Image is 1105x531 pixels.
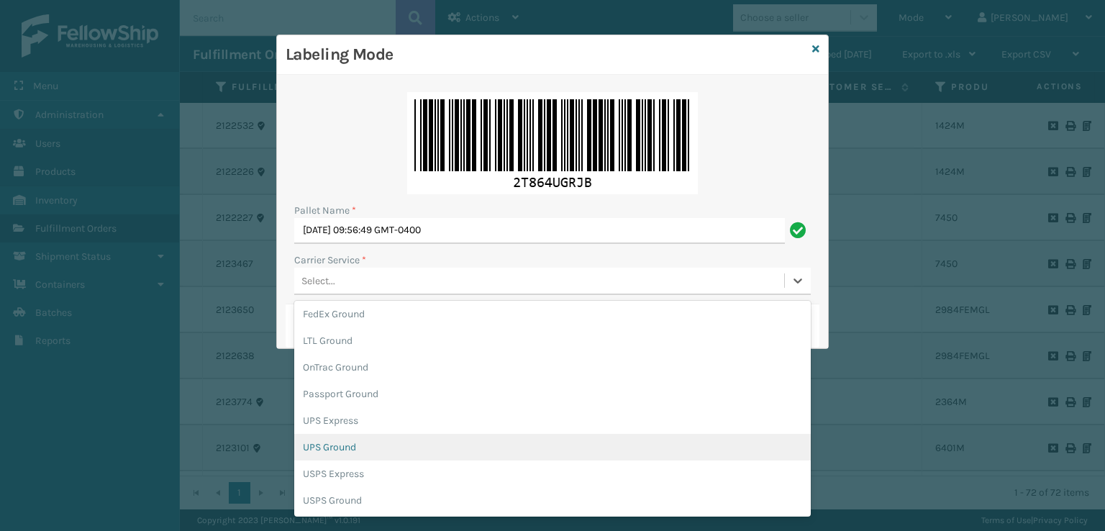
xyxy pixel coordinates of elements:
[294,381,811,407] div: Passport Ground
[301,273,335,289] div: Select...
[286,44,806,65] h3: Labeling Mode
[294,301,811,327] div: FedEx Ground
[294,354,811,381] div: OnTrac Ground
[294,203,356,218] label: Pallet Name
[294,487,811,514] div: USPS Ground
[294,434,811,460] div: UPS Ground
[294,327,811,354] div: LTL Ground
[407,92,698,194] img: gAAAAZJREFUAwD5JBGQ0Z5sKwAAAABJRU5ErkJggg==
[294,460,811,487] div: USPS Express
[294,407,811,434] div: UPS Express
[294,253,366,268] label: Carrier Service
